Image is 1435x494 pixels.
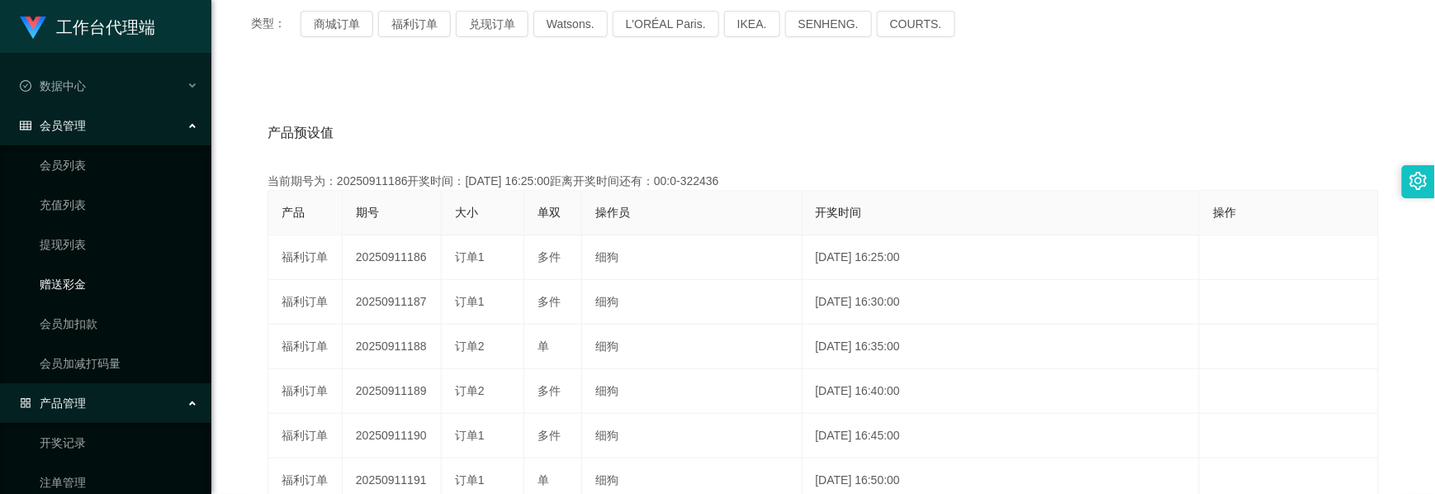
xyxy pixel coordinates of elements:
span: 产品 [282,206,305,219]
a: 会员列表 [40,149,198,182]
td: 细狗 [582,325,803,369]
span: 大小 [455,206,478,219]
td: 20250911190 [343,414,442,458]
button: 商城订单 [301,11,373,37]
td: 细狗 [582,235,803,280]
td: 福利订单 [268,325,343,369]
button: L'ORÉAL Paris. [613,11,719,37]
td: [DATE] 16:40:00 [803,369,1201,414]
span: 会员管理 [20,119,86,132]
span: 订单2 [455,384,485,397]
a: 会员加扣款 [40,307,198,340]
td: [DATE] 16:30:00 [803,280,1201,325]
i: 图标: check-circle-o [20,80,31,92]
span: 多件 [538,250,561,264]
a: 充值列表 [40,188,198,221]
i: 图标: table [20,120,31,131]
span: 订单1 [455,473,485,487]
span: 单双 [538,206,561,219]
span: 单 [538,473,549,487]
td: 福利订单 [268,369,343,414]
a: 开奖记录 [40,426,198,459]
span: 多件 [538,384,561,397]
span: 产品管理 [20,397,86,410]
span: 操作 [1213,206,1236,219]
span: 订单1 [455,429,485,442]
span: 订单1 [455,295,485,308]
span: 产品预设值 [268,123,334,143]
td: 细狗 [582,280,803,325]
td: 20250911186 [343,235,442,280]
i: 图标: appstore-o [20,397,31,409]
td: 20250911187 [343,280,442,325]
a: 会员加减打码量 [40,347,198,380]
span: 数据中心 [20,79,86,93]
span: 开奖时间 [816,206,862,219]
span: 订单2 [455,340,485,353]
td: 20250911189 [343,369,442,414]
span: 单 [538,340,549,353]
td: 福利订单 [268,280,343,325]
span: 操作员 [595,206,630,219]
img: logo.9652507e.png [20,17,46,40]
button: 福利订单 [378,11,451,37]
h1: 工作台代理端 [56,1,155,54]
td: 细狗 [582,414,803,458]
td: [DATE] 16:25:00 [803,235,1201,280]
span: 多件 [538,429,561,442]
button: 兑现订单 [456,11,528,37]
td: 福利订单 [268,414,343,458]
td: [DATE] 16:35:00 [803,325,1201,369]
i: 图标: setting [1409,172,1428,190]
td: 细狗 [582,369,803,414]
a: 赠送彩金 [40,268,198,301]
td: [DATE] 16:45:00 [803,414,1201,458]
td: 20250911188 [343,325,442,369]
button: SENHENG. [785,11,872,37]
a: 提现列表 [40,228,198,261]
span: 期号 [356,206,379,219]
button: IKEA. [724,11,780,37]
button: COURTS. [877,11,955,37]
button: Watsons. [533,11,608,37]
span: 订单1 [455,250,485,264]
span: 类型： [251,11,301,37]
div: 当前期号为：20250911186开奖时间：[DATE] 16:25:00距离开奖时间还有：00:0-322436 [268,173,1379,190]
a: 工作台代理端 [20,20,155,33]
td: 福利订单 [268,235,343,280]
span: 多件 [538,295,561,308]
